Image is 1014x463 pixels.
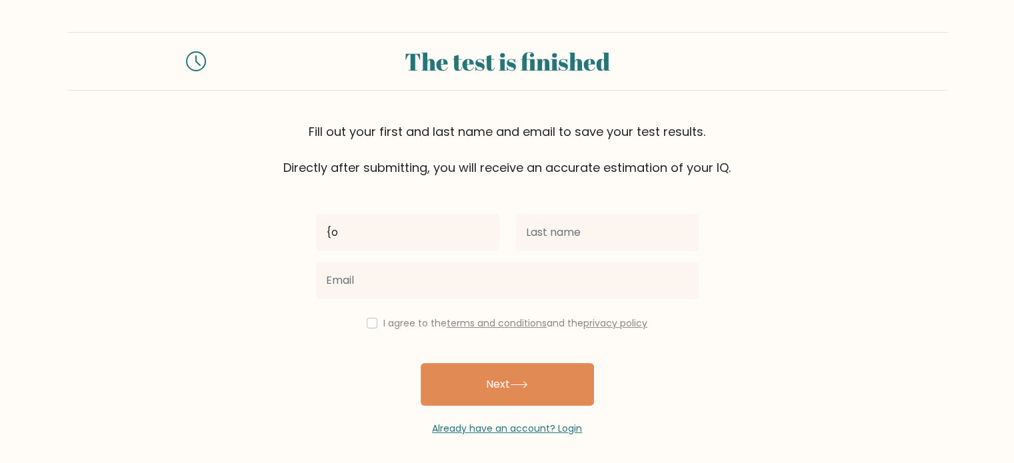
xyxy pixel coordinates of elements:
button: Next [421,363,594,406]
a: terms and conditions [447,316,547,330]
a: Already have an account? Login [432,422,582,435]
input: Last name [515,214,699,251]
input: Email [315,262,699,299]
input: First name [315,214,499,251]
a: privacy policy [583,316,647,330]
div: The test is finished [222,43,793,79]
div: Fill out your first and last name and email to save your test results. Directly after submitting,... [67,123,947,177]
label: I agree to the and the [383,316,647,330]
